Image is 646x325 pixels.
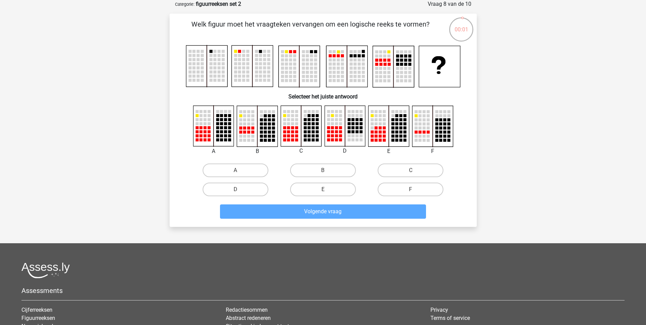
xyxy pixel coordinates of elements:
label: E [290,183,356,196]
button: Volgende vraag [220,204,426,219]
strong: figuurreeksen set 2 [196,1,241,7]
a: Abstract redeneren [226,315,271,321]
label: C [378,164,443,177]
img: Assessly logo [21,262,70,278]
div: F [407,147,458,155]
small: Categorie: [175,2,194,7]
h6: Selecteer het juiste antwoord [180,88,466,100]
label: B [290,164,356,177]
div: D [319,147,371,155]
h5: Assessments [21,287,625,295]
div: E [363,147,414,155]
div: A [188,147,239,155]
p: Welk figuur moet het vraagteken vervangen om een logische reeks te vormen? [180,19,440,40]
a: Privacy [430,307,448,313]
div: C [275,147,327,155]
a: Cijferreeksen [21,307,52,313]
a: Redactiesommen [226,307,268,313]
label: D [203,183,268,196]
label: A [203,164,268,177]
label: F [378,183,443,196]
a: Figuurreeksen [21,315,55,321]
div: 00:01 [448,17,474,34]
div: B [232,147,283,155]
a: Terms of service [430,315,470,321]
